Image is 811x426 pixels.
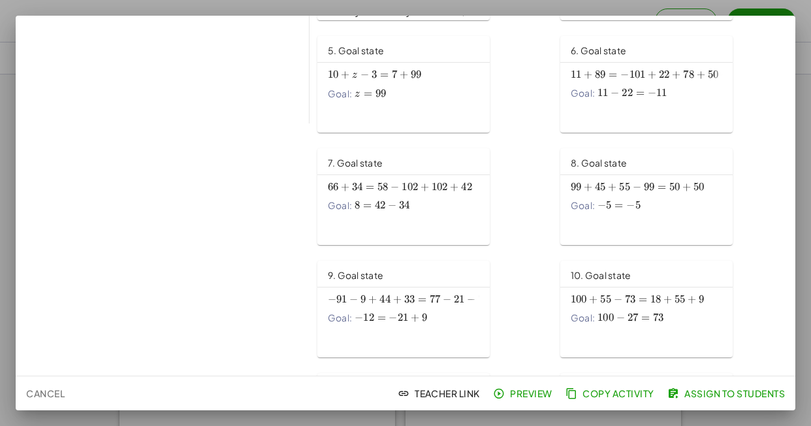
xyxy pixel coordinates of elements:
span: 7. Goal state [328,157,383,169]
span: + [608,180,616,193]
span: 78 [683,68,694,81]
span: 22 [659,68,670,81]
span: + [697,68,705,81]
span: + [672,68,680,81]
span: Goal: [571,311,595,324]
button: Assign to Students [665,382,790,405]
span: 91 [336,293,347,306]
span: 50 [708,68,719,81]
span: − [626,199,635,212]
span: z [355,89,360,99]
span: 3 [372,68,377,81]
a: 6. Goal stateGoal: [560,36,787,133]
span: 50 [669,180,680,193]
span: 42 [375,199,386,212]
span: 99 [375,87,387,100]
span: + [584,68,592,81]
span: 34 [352,180,363,193]
span: Goal: [328,87,352,101]
span: 34 [399,199,410,212]
span: + [400,68,408,81]
span: 8 [355,199,360,212]
span: = [658,180,666,193]
button: Preview [490,382,558,405]
span: 9 [422,311,427,324]
span: − [388,199,396,212]
span: + [721,68,729,81]
button: Cancel [21,382,70,405]
span: 73 [653,311,664,324]
span: − [648,86,656,99]
span: − [360,68,369,81]
span: + [421,180,429,193]
a: 10. Goal stateGoal: [560,261,787,357]
span: = [609,68,617,81]
span: Cancel [26,387,65,399]
span: = [614,199,623,212]
span: 99 [571,180,582,193]
span: 10 [328,68,339,81]
span: 42 [461,180,472,193]
span: − [597,199,606,212]
span: 10. Goal state [571,269,631,281]
span: = [364,87,372,100]
span: 5 [606,199,611,212]
span: = [377,311,386,324]
span: Assign to Students [670,387,785,399]
span: 11 [571,68,582,81]
span: 100 [571,293,587,306]
span: 79 [478,293,489,306]
span: 22 [622,86,633,99]
span: − [389,311,397,324]
span: − [611,86,619,99]
span: − [390,180,399,193]
span: Goal: [328,199,352,212]
span: Teacher Link [400,387,480,399]
span: + [368,293,377,306]
span: + [341,180,349,193]
span: 5 [635,199,641,212]
span: − [328,293,336,306]
span: = [641,311,650,324]
span: 66 [328,180,339,193]
span: 89 [595,68,606,81]
span: Goal: [571,199,595,212]
span: 7 [392,68,397,81]
span: Goal: [571,86,595,99]
span: − [467,293,475,306]
a: 8. Goal stateGoal: [560,148,787,245]
span: − [349,293,358,306]
span: 5. Goal state [328,44,384,56]
span: Goal: [328,311,352,324]
span: = [363,199,372,212]
span: + [450,180,458,193]
span: + [688,293,696,306]
span: 55 [600,293,611,306]
span: 45 [595,180,606,193]
span: − [443,293,451,306]
span: 50 [693,180,705,193]
span: − [355,311,363,324]
span: 21 [398,311,409,324]
span: 33 [404,293,415,306]
span: + [341,68,349,81]
span: − [616,311,625,324]
span: Copy Activity [568,387,654,399]
span: 77 [430,293,441,306]
button: Teacher Link [395,382,485,405]
span: 18 [650,293,661,306]
span: 73 [625,293,636,306]
span: − [620,68,629,81]
span: 11 [656,86,667,99]
span: z [352,70,357,80]
span: = [366,180,374,193]
span: 6. Goal state [571,44,626,56]
span: 58 [377,180,389,193]
span: 21 [454,293,465,306]
span: = [636,86,644,99]
a: 5. Goal stateGoal: [317,36,545,133]
span: 27 [628,311,639,324]
span: 44 [379,293,390,306]
span: + [393,293,402,306]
